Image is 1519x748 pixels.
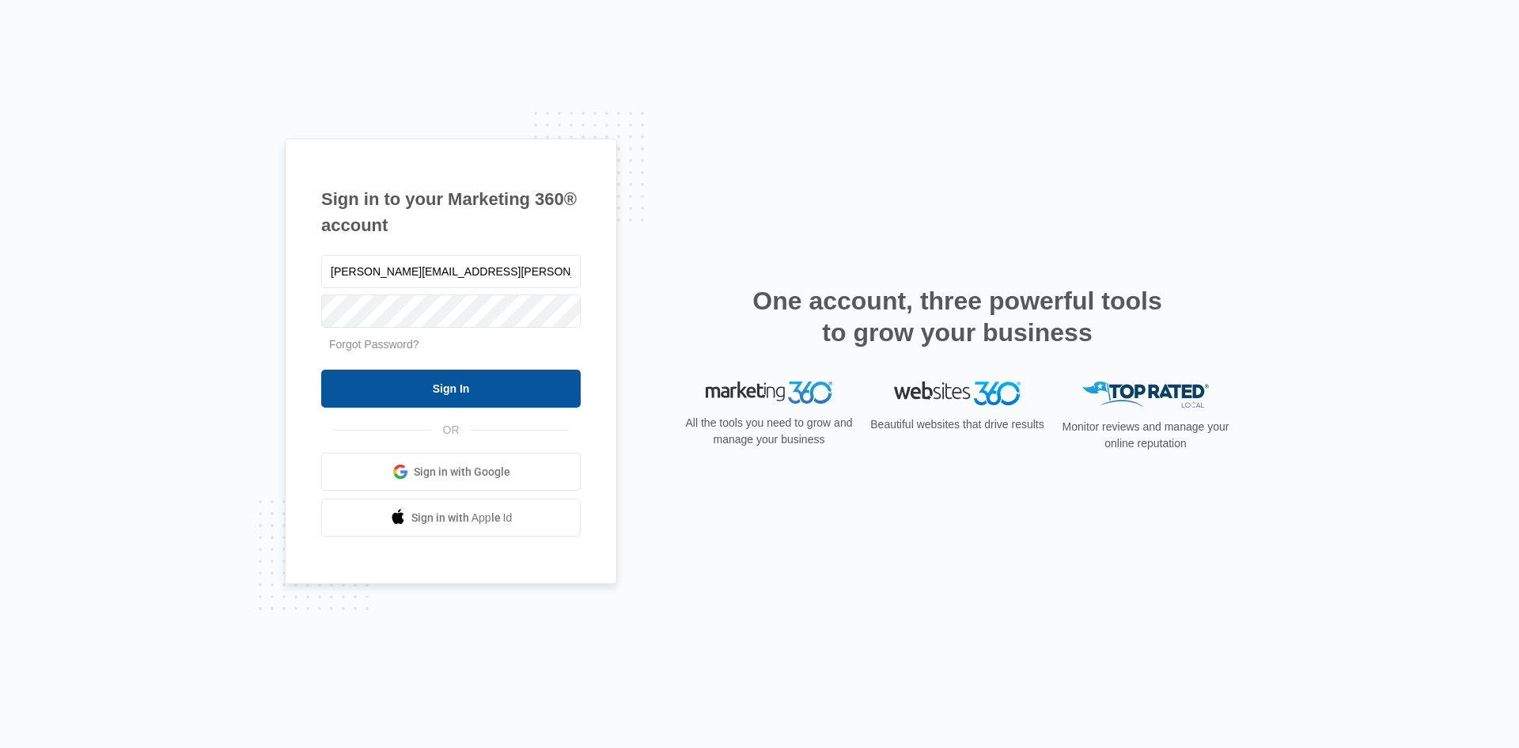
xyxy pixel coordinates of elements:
h2: One account, three powerful tools to grow your business [748,285,1167,348]
span: OR [432,422,471,439]
a: Sign in with Apple Id [321,499,581,537]
span: Sign in with Google [414,464,510,480]
p: Monitor reviews and manage your online reputation [1057,419,1234,452]
img: Websites 360 [894,382,1021,404]
a: Sign in with Google [321,453,581,491]
a: Forgot Password? [329,338,419,351]
input: Sign In [321,370,581,408]
img: Top Rated Local [1082,382,1209,408]
p: Beautiful websites that drive results [869,416,1046,433]
input: Email [321,255,581,288]
h1: Sign in to your Marketing 360® account [321,186,581,238]
span: Sign in with Apple Id [411,510,513,526]
img: Marketing 360 [706,382,832,404]
p: All the tools you need to grow and manage your business [680,415,858,448]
